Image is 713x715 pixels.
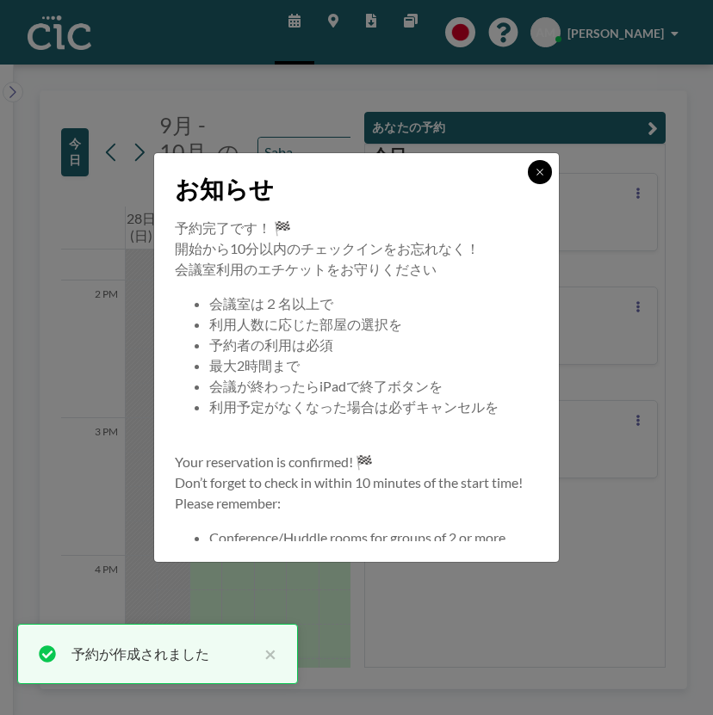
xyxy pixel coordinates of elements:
[175,261,437,277] span: 会議室利用のエチケットをお守りください
[175,453,373,470] span: Your reservation is confirmed! 🏁
[209,316,402,332] span: 利用人数に応じた部屋の選択を
[209,357,300,373] span: 最大2時間まで
[209,529,505,545] span: Conference/Huddle rooms for groups of 2 or more
[175,219,291,236] span: 予約完了です！ 🏁
[175,240,480,256] span: 開始から10分以内のチェックインをお忘れなく！
[175,174,274,204] span: お知らせ
[209,378,443,394] span: 会議が終わったらiPadで終了ボタンを
[256,644,276,664] button: close
[209,336,333,353] span: 予約者の利用は必須
[209,295,333,311] span: 会議室は２名以上で
[175,495,281,511] span: Please remember:
[71,644,256,664] div: 予約が作成されました
[175,474,523,490] span: Don’t forget to check in within 10 minutes of the start time!
[209,398,499,415] span: 利用予定がなくなった場合は必ずキャンセルを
